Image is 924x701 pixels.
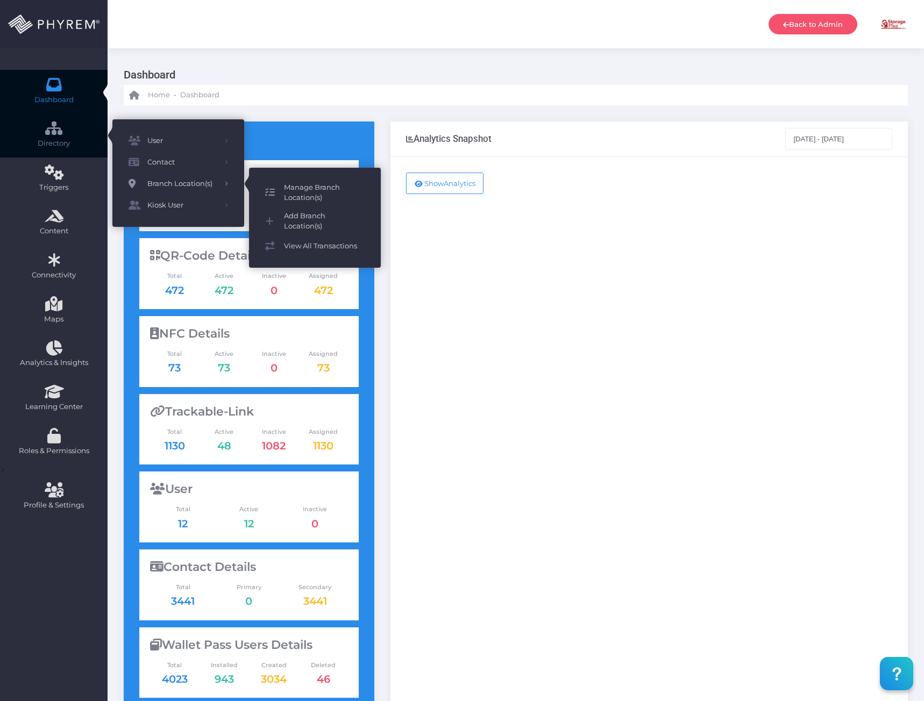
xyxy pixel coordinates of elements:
a: Dashboard [180,85,219,105]
a: Home [129,85,170,105]
span: User [147,134,217,148]
span: Installed [200,661,249,670]
div: QR-Code Details [150,249,349,263]
a: 0 [271,284,278,297]
div: Wallet Pass Users Details [150,638,349,652]
span: Dashboard [34,95,74,105]
a: 12 [178,517,188,530]
span: Directory [7,138,101,149]
a: Kiosk User [112,195,244,216]
span: 4023 [162,673,188,685]
a: User [112,130,244,152]
span: Inactive [249,271,298,281]
span: Analytics & Insights [7,357,101,368]
h3: Dashboard [124,65,900,85]
span: Kiosk User [147,198,217,212]
span: Assigned [298,271,348,281]
span: Roles & Permissions [7,446,101,456]
a: 73 [168,361,181,374]
span: 943 [215,673,234,685]
span: Total [150,271,200,281]
div: Contact Details [150,560,349,574]
a: 0 [311,517,318,530]
span: Active [200,427,249,437]
span: Total [150,661,200,670]
li: - [172,90,178,101]
input: Select Date Range [785,128,893,149]
span: Triggers [7,182,101,193]
span: 46 [317,673,330,685]
a: Back to Admin [769,14,857,34]
span: View All Transactions [284,239,365,253]
span: Assigned [298,427,348,437]
span: Assigned [298,349,348,359]
span: Add Branch Location(s) [284,211,365,232]
a: 0 [245,595,252,607]
span: Created [249,661,298,670]
a: 12 [244,517,254,530]
span: Active [216,505,282,514]
span: Learning Center [7,402,101,412]
span: Inactive [282,505,348,514]
span: Active [200,271,249,281]
a: Contact [112,152,244,173]
a: Add Branch Location(s) [249,207,381,235]
span: Dashboard [180,90,219,101]
span: Home [148,90,170,101]
a: 3441 [303,595,327,607]
span: Show [424,179,444,188]
span: Maps [44,314,63,325]
span: Profile & Settings [24,500,84,511]
a: 1082 [262,439,286,452]
a: Manage Branch Location(s) [249,178,381,207]
span: Connectivity [7,270,101,281]
a: 48 [217,439,231,452]
span: Total [150,349,200,359]
div: Trackable-Link [150,405,349,419]
span: 3034 [261,673,287,685]
div: User [150,482,349,496]
a: 3441 [171,595,195,607]
span: Contact [147,155,217,169]
a: 472 [165,284,184,297]
div: Analytics Snapshot [406,133,492,144]
span: Total [150,427,200,437]
span: Total [150,583,216,592]
div: NFC Details [150,327,349,341]
span: Content [7,226,101,237]
span: Secondary [282,583,348,592]
button: ShowAnalytics [406,173,484,194]
span: Inactive [249,427,298,437]
a: View All Transactions [249,235,381,257]
a: 472 [215,284,233,297]
a: 1130 [165,439,185,452]
span: Branch Location(s) [147,177,217,191]
a: 73 [317,361,330,374]
a: 472 [314,284,333,297]
span: Active [200,349,249,359]
a: 0 [271,361,278,374]
span: Deleted [298,661,348,670]
a: 1130 [313,439,333,452]
span: Inactive [249,349,298,359]
span: Total [150,505,216,514]
span: Primary [216,583,282,592]
a: 73 [218,361,230,374]
span: Manage Branch Location(s) [284,182,365,203]
a: Branch Location(s) [112,173,244,195]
